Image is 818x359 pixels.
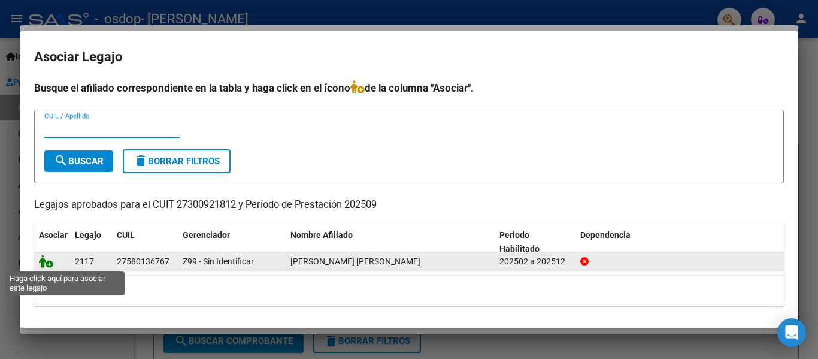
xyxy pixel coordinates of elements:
[34,46,784,68] h2: Asociar Legajo
[575,222,784,262] datatable-header-cell: Dependencia
[112,222,178,262] datatable-header-cell: CUIL
[123,149,231,173] button: Borrar Filtros
[44,150,113,172] button: Buscar
[54,156,104,167] span: Buscar
[134,156,220,167] span: Borrar Filtros
[75,257,94,266] span: 2117
[499,255,571,269] div: 202502 a 202512
[117,255,169,269] div: 27580136767
[34,222,70,262] datatable-header-cell: Asociar
[34,80,784,96] h4: Busque el afiliado correspondiente en la tabla y haga click en el ícono de la columna "Asociar".
[39,230,68,240] span: Asociar
[34,198,784,213] p: Legajos aprobados para el CUIT 27300921812 y Período de Prestación 202509
[117,230,135,240] span: CUIL
[178,222,286,262] datatable-header-cell: Gerenciador
[495,222,575,262] datatable-header-cell: Periodo Habilitado
[286,222,495,262] datatable-header-cell: Nombre Afiliado
[70,222,112,262] datatable-header-cell: Legajo
[290,257,420,266] span: SUAREZ FARIAS VIOLETA ISABEL
[777,318,806,347] div: Open Intercom Messenger
[34,276,784,306] div: 1 registros
[290,230,353,240] span: Nombre Afiliado
[134,153,148,168] mat-icon: delete
[75,230,101,240] span: Legajo
[499,230,540,254] span: Periodo Habilitado
[580,230,631,240] span: Dependencia
[183,230,230,240] span: Gerenciador
[183,257,254,266] span: Z99 - Sin Identificar
[54,153,68,168] mat-icon: search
